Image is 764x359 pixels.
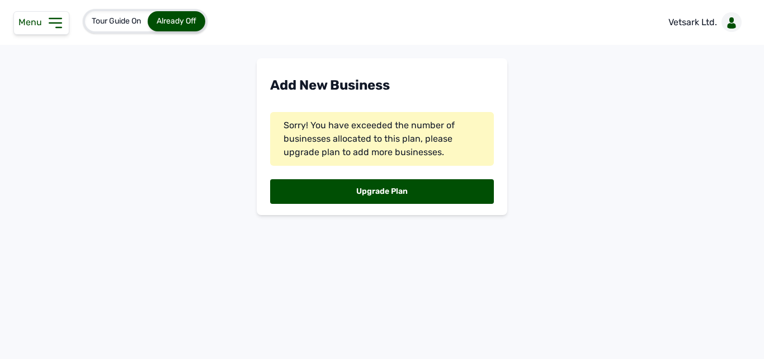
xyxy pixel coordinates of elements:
[92,16,141,26] span: Tour Guide On
[659,7,746,38] a: Vetsark Ltd.
[270,179,494,204] a: Upgrade Plan
[270,76,494,94] div: Add New Business
[18,17,46,27] span: Menu
[668,16,717,29] p: Vetsark Ltd.
[157,16,196,26] span: Already Off
[270,112,494,166] div: Sorry! You have exceeded the number of businesses allocated to this plan, please upgrade plan to ...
